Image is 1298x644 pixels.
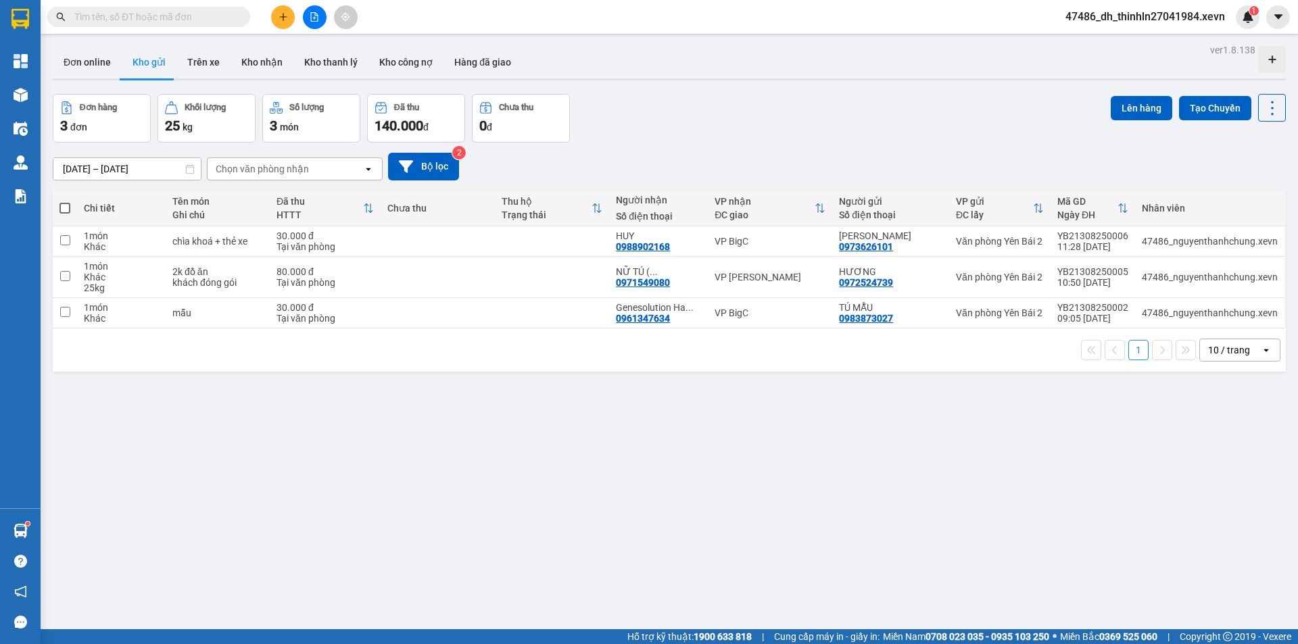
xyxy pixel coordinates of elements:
span: 47486_dh_thinhln27041984.xevn [1055,8,1236,25]
div: 30.000 đ [277,230,374,241]
span: | [762,629,764,644]
span: question-circle [14,555,27,568]
div: VP BigC [715,307,825,318]
span: món [280,122,299,132]
button: Lên hàng [1111,96,1172,120]
div: 47486_nguyenthanhchung.xevn [1142,236,1278,247]
span: Miền Nam [883,629,1049,644]
div: 47486_nguyenthanhchung.xevn [1142,307,1278,318]
span: ... [650,266,658,277]
button: Bộ lọc [388,153,459,180]
div: VP gửi [956,196,1033,207]
div: khách đóng gói [172,277,263,288]
div: Khác [84,272,159,282]
span: aim [341,12,350,22]
sup: 1 [1249,6,1259,16]
svg: open [1261,345,1272,355]
button: 1 [1128,340,1149,360]
th: Toggle SortBy [708,191,832,226]
button: Kho công nợ [368,46,443,78]
div: VP BigC [715,236,825,247]
div: Thu hộ [502,196,592,207]
div: Đã thu [277,196,363,207]
strong: 1900 633 818 [694,631,752,642]
th: Toggle SortBy [270,191,381,226]
div: Tại văn phòng [277,313,374,324]
div: 80.000 đ [277,266,374,277]
div: NỮ TÚ ( 0333990124) [616,266,701,277]
div: Văn phòng Yên Bái 2 [956,307,1044,318]
span: đ [487,122,492,132]
div: Chọn văn phòng nhận [216,162,309,176]
div: 2k đồ ăn [172,266,263,277]
img: warehouse-icon [14,155,28,170]
span: 3 [60,118,68,134]
button: Khối lượng25kg [158,94,256,143]
div: Tên món [172,196,263,207]
div: 0972524739 [839,277,893,288]
span: 25 [165,118,180,134]
div: 1 món [84,261,159,272]
span: Miền Bắc [1060,629,1157,644]
div: Tại văn phòng [277,241,374,252]
span: 0 [479,118,487,134]
div: 10:50 [DATE] [1057,277,1128,288]
button: Kho nhận [231,46,293,78]
img: solution-icon [14,189,28,203]
span: ⚪️ [1053,634,1057,639]
img: warehouse-icon [14,88,28,102]
div: 0988902168 [616,241,670,252]
div: ĐC lấy [956,209,1033,220]
button: aim [334,5,358,29]
div: Trạng thái [502,209,592,220]
div: VP [PERSON_NAME] [715,272,825,282]
div: Số điện thoại [839,209,942,220]
div: Chưa thu [387,203,488,214]
div: YB21308250002 [1057,302,1128,313]
button: Đã thu140.000đ [367,94,465,143]
div: Genesolution Ha Nội [616,302,701,313]
span: 140.000 [375,118,423,134]
div: Chưa thu [499,103,533,112]
div: Ngày ĐH [1057,209,1117,220]
button: Tạo Chuyến [1179,96,1251,120]
span: kg [183,122,193,132]
img: warehouse-icon [14,122,28,136]
span: | [1168,629,1170,644]
button: Đơn hàng3đơn [53,94,151,143]
span: plus [279,12,288,22]
div: YB21308250005 [1057,266,1128,277]
strong: 0708 023 035 - 0935 103 250 [926,631,1049,642]
div: Số điện thoại [616,211,701,222]
div: 0971549080 [616,277,670,288]
input: Tìm tên, số ĐT hoặc mã đơn [74,9,234,24]
div: Số lượng [289,103,324,112]
div: 47486_nguyenthanhchung.xevn [1142,272,1278,282]
div: Đơn hàng [80,103,117,112]
div: Người gửi [839,196,942,207]
th: Toggle SortBy [949,191,1051,226]
div: Tại văn phòng [277,277,374,288]
button: Chưa thu0đ [472,94,570,143]
button: file-add [303,5,327,29]
th: Toggle SortBy [495,191,609,226]
span: đơn [70,122,87,132]
span: 1 [1251,6,1256,16]
div: VP nhận [715,196,815,207]
div: Khác [84,313,159,324]
div: TÚ MẪU [839,302,942,313]
input: Select a date range. [53,158,201,180]
div: 25 kg [84,282,159,293]
sup: 2 [452,146,466,159]
div: Chi tiết [84,203,159,214]
button: caret-down [1266,5,1290,29]
div: 0961347634 [616,313,670,324]
div: 0983873027 [839,313,893,324]
div: HTTT [277,209,363,220]
div: Mã GD [1057,196,1117,207]
div: 11:28 [DATE] [1057,241,1128,252]
div: Văn phòng Yên Bái 2 [956,236,1044,247]
div: ĐC giao [715,209,815,220]
div: Khối lượng [185,103,226,112]
div: Khác [84,241,159,252]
